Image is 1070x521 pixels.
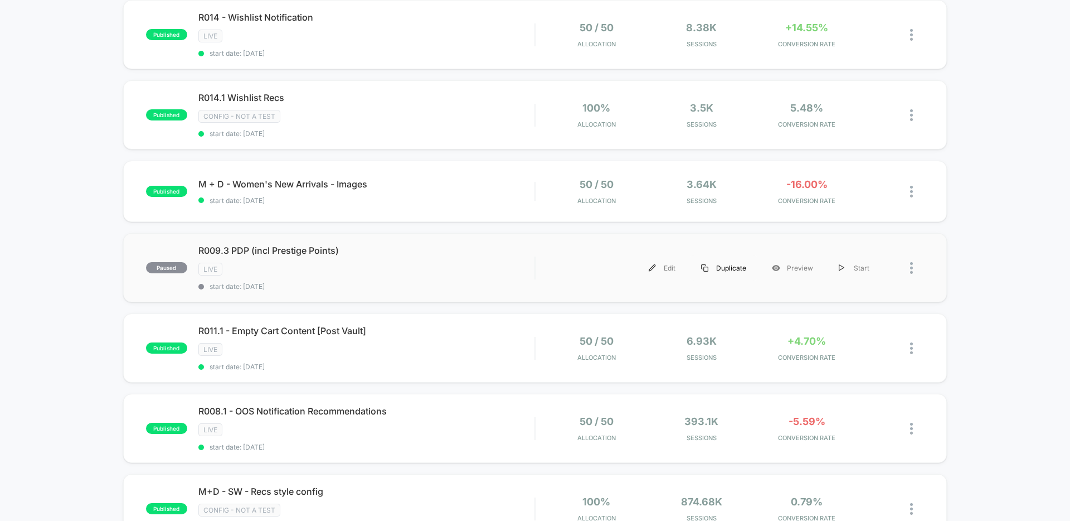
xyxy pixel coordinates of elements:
span: -16.00% [786,179,828,190]
img: close [910,423,913,435]
span: LIVE [198,263,222,276]
span: paused [146,262,187,273]
span: R009.3 PDP (incl Prestige Points) [198,245,534,256]
span: 50 / 50 [580,179,614,190]
span: CONVERSION RATE [757,197,857,205]
span: Allocation [577,434,616,442]
span: Allocation [577,120,616,128]
span: R014.1 Wishlist Recs [198,92,534,103]
span: CONVERSION RATE [757,120,857,128]
span: -5.59% [789,416,825,427]
span: M+D - SW - Recs style config [198,486,534,497]
span: published [146,423,187,434]
span: 50 / 50 [580,416,614,427]
span: Allocation [577,40,616,48]
div: Edit [636,255,688,281]
span: CONVERSION RATE [757,40,857,48]
img: close [910,262,913,274]
span: start date: [DATE] [198,282,534,291]
span: LIVE [198,423,222,436]
span: Sessions [652,434,752,442]
span: published [146,186,187,197]
div: Start [826,255,882,281]
span: R008.1 - OOS Notification Recommendations [198,406,534,417]
div: Duplicate [688,255,759,281]
span: CONVERSION RATE [757,354,857,361]
span: start date: [DATE] [198,443,534,451]
span: start date: [DATE] [198,196,534,205]
span: LIVE [198,343,222,356]
img: close [910,109,913,121]
span: 874.68k [681,496,722,508]
span: published [146,342,187,354]
span: Sessions [652,120,752,128]
span: 50 / 50 [580,22,614,33]
span: Allocation [577,354,616,361]
span: 3.5k [690,102,713,114]
span: 50 / 50 [580,335,614,347]
span: +4.70% [787,335,826,347]
span: CONVERSION RATE [757,434,857,442]
span: CONFIG - NOT A TEST [198,110,280,123]
span: R011.1 - Empty Cart Content [Post Vault] [198,325,534,336]
img: menu [839,264,844,272]
span: LIVE [198,30,222,42]
span: R014 - Wishlist Notification [198,12,534,23]
img: menu [701,264,708,272]
span: 8.38k [686,22,717,33]
span: M + D - Women's New Arrivals - Images [198,179,534,190]
img: close [910,29,913,41]
span: published [146,503,187,514]
span: 100% [582,102,610,114]
img: menu [649,264,656,272]
img: close [910,503,913,515]
span: CONFIG - NOT A TEST [198,504,280,517]
span: Sessions [652,197,752,205]
span: start date: [DATE] [198,49,534,57]
span: published [146,29,187,40]
span: 6.93k [687,335,717,347]
span: published [146,109,187,120]
div: Preview [759,255,826,281]
span: Allocation [577,197,616,205]
img: close [910,342,913,354]
span: 3.64k [687,179,717,190]
span: +14.55% [785,22,828,33]
img: close [910,186,913,197]
span: 0.79% [791,496,823,508]
span: 393.1k [684,416,718,427]
span: start date: [DATE] [198,129,534,138]
span: Sessions [652,40,752,48]
span: 5.48% [790,102,823,114]
span: Sessions [652,354,752,361]
span: 100% [582,496,610,508]
span: start date: [DATE] [198,363,534,371]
